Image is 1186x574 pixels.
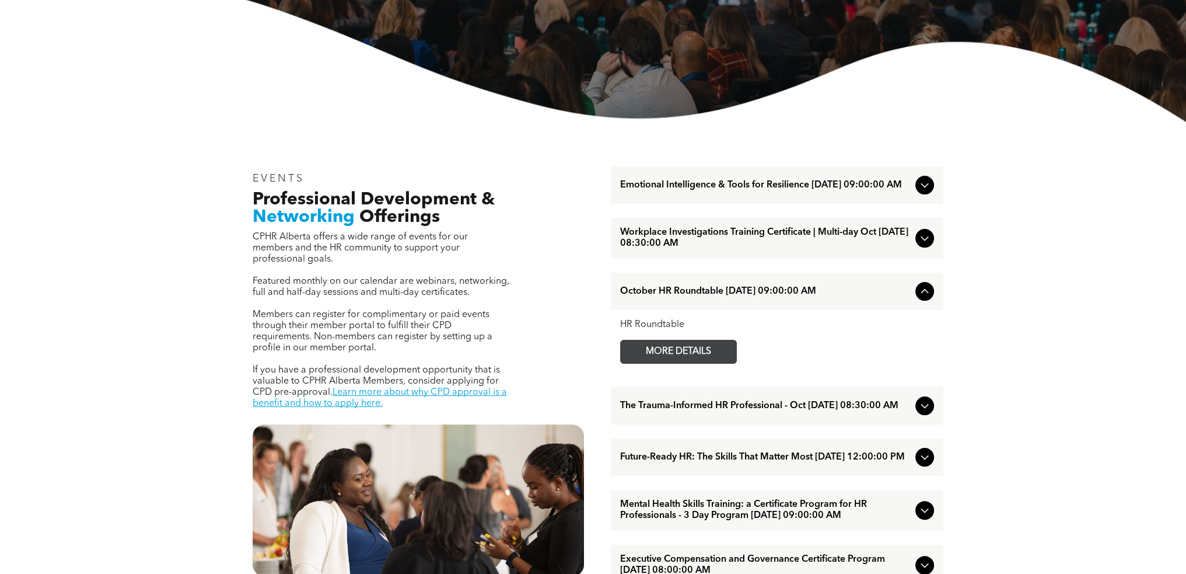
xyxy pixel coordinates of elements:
[253,310,492,353] span: Members can register for complimentary or paid events through their member portal to fulfill thei...
[253,208,355,226] span: Networking
[620,319,934,331] div: HR Roundtable
[253,388,507,408] a: Learn more about why CPD approval is a benefit and how to apply here.
[253,232,468,264] span: CPHR Alberta offers a wide range of events for our members and the HR community to support your p...
[620,180,911,191] span: Emotional Intelligence & Tools for Resilience [DATE] 09:00:00 AM
[253,173,305,184] span: EVENTS
[620,452,911,463] span: Future-Ready HR: The Skills That Matter Most [DATE] 12:00:00 PM
[620,499,911,521] span: Mental Health Skills Training: a Certificate Program for HR Professionals - 3 Day Program [DATE] ...
[620,286,911,297] span: October HR Roundtable [DATE] 09:00:00 AM
[253,191,495,208] span: Professional Development &
[253,366,500,397] span: If you have a professional development opportunity that is valuable to CPHR Alberta Members, cons...
[359,208,440,226] span: Offerings
[620,401,911,412] span: The Trauma-Informed HR Professional - Oct [DATE] 08:30:00 AM
[632,340,725,363] span: MORE DETAILS
[620,340,737,364] a: MORE DETAILS
[620,227,911,249] span: Workplace Investigations Training Certificate | Multi-day Oct [DATE] 08:30:00 AM
[253,277,509,297] span: Featured monthly on our calendar are webinars, networking, full and half-day sessions and multi-d...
